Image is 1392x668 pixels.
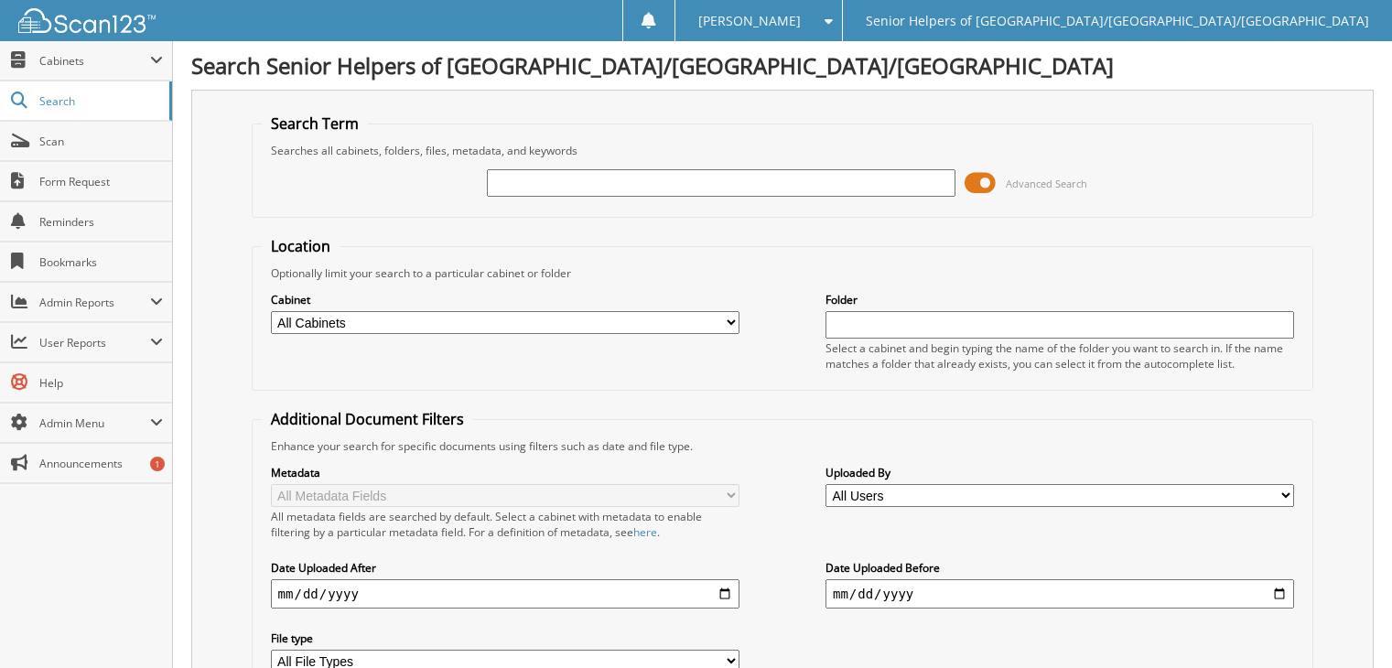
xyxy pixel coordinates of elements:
h1: Search Senior Helpers of [GEOGRAPHIC_DATA]/[GEOGRAPHIC_DATA]/[GEOGRAPHIC_DATA] [191,50,1374,81]
span: Cabinets [39,53,150,69]
span: User Reports [39,335,150,350]
label: Date Uploaded After [271,560,739,576]
span: Admin Reports [39,295,150,310]
input: start [271,579,739,609]
div: Searches all cabinets, folders, files, metadata, and keywords [262,143,1304,158]
label: Metadata [271,465,739,480]
legend: Location [262,236,340,256]
div: Optionally limit your search to a particular cabinet or folder [262,265,1304,281]
span: Advanced Search [1006,177,1087,190]
span: Scan [39,134,163,149]
span: Admin Menu [39,415,150,431]
label: Cabinet [271,292,739,307]
input: end [825,579,1294,609]
span: Bookmarks [39,254,163,270]
div: Enhance your search for specific documents using filters such as date and file type. [262,438,1304,454]
span: Help [39,375,163,391]
div: Select a cabinet and begin typing the name of the folder you want to search in. If the name match... [825,340,1294,372]
legend: Search Term [262,113,368,134]
label: File type [271,630,739,646]
span: [PERSON_NAME] [698,16,801,27]
img: scan123-logo-white.svg [18,8,156,33]
span: Reminders [39,214,163,230]
label: Date Uploaded Before [825,560,1294,576]
label: Uploaded By [825,465,1294,480]
div: All metadata fields are searched by default. Select a cabinet with metadata to enable filtering b... [271,509,739,540]
span: Search [39,93,160,109]
span: Announcements [39,456,163,471]
legend: Additional Document Filters [262,409,473,429]
a: here [633,524,657,540]
label: Folder [825,292,1294,307]
span: Form Request [39,174,163,189]
div: 1 [150,457,165,471]
span: Senior Helpers of [GEOGRAPHIC_DATA]/[GEOGRAPHIC_DATA]/[GEOGRAPHIC_DATA] [866,16,1369,27]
